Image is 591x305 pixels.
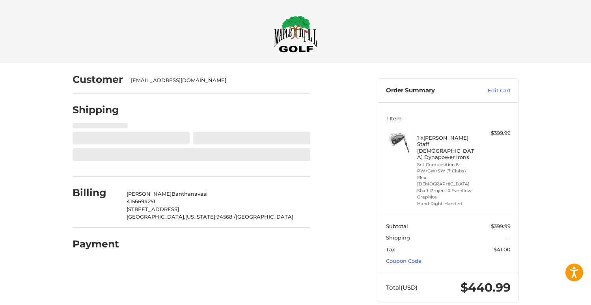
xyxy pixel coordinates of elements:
span: [GEOGRAPHIC_DATA], [127,213,185,220]
span: $399.99 [491,223,511,229]
a: Edit Cart [471,87,511,95]
span: Shipping [386,234,410,241]
span: 94568 / [216,213,236,220]
h2: Shipping [73,104,119,116]
span: Subtotal [386,223,408,229]
h3: Order Summary [386,87,471,95]
img: Maple Hill Golf [274,15,317,52]
span: [STREET_ADDRESS] [127,206,179,212]
span: -- [507,234,511,241]
li: Hand Right-Handed [417,200,477,207]
h2: Customer [73,73,123,86]
span: Banthanavasi [172,191,208,197]
h4: 1 x [PERSON_NAME] Staff [DEMOGRAPHIC_DATA] Dynapower Irons [417,135,477,160]
span: Tax [386,246,395,253]
h2: Billing [73,187,119,199]
span: [GEOGRAPHIC_DATA] [236,213,293,220]
span: [US_STATE], [185,213,216,220]
li: Shaft Project X Evenflow Graphite [417,187,477,200]
span: [PERSON_NAME] [127,191,172,197]
div: $399.99 [479,129,511,137]
li: Set Composition 6-PW+GW+SW (7 Clubs) [417,161,477,174]
a: Coupon Code [386,258,421,264]
h2: Payment [73,238,119,250]
h3: 1 Item [386,115,511,122]
div: [EMAIL_ADDRESS][DOMAIN_NAME] [131,77,303,84]
span: $41.00 [494,246,511,253]
li: Flex [DEMOGRAPHIC_DATA] [417,174,477,187]
span: 4156694251 [127,198,155,204]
